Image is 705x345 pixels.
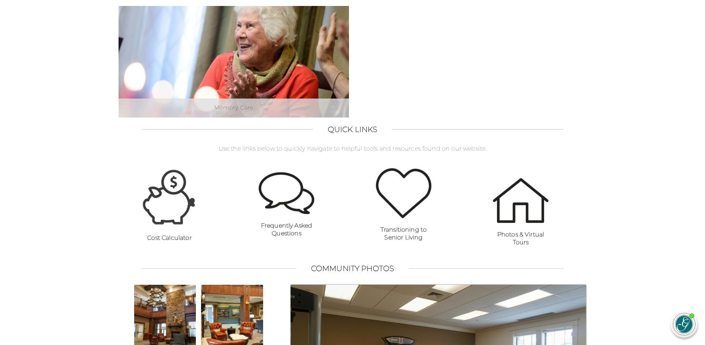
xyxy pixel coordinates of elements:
div: Memory Care [119,99,349,117]
a: Transitioning to Senior Living Transitioning to Senior Living [353,168,455,242]
img: Frequently Asked Questions [259,172,314,215]
strong: Cost Calculator [147,234,191,241]
img: avatar [673,313,695,335]
strong: Photos & Virtual Tours [497,231,544,246]
a: Frequently Asked Questions Frequently Asked Questions [236,172,338,238]
h2: Community Photos [311,264,394,273]
h2: Quick Links [328,125,378,134]
img: Photos & Virtual Tours [493,178,549,223]
img: Transitioning to Senior Living [376,168,431,219]
strong: Transitioning to Senior Living [381,226,427,241]
img: Cost Calculator [142,168,197,226]
a: Photos & Virtual Tours Photos & Virtual Tours [470,178,572,246]
a: Cost Calculator Cost Calculator [119,168,221,242]
p: Use the links below to quickly navigate to helpful tools and resources found on our website. [119,145,587,153]
strong: Frequently Asked Questions [261,222,313,237]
